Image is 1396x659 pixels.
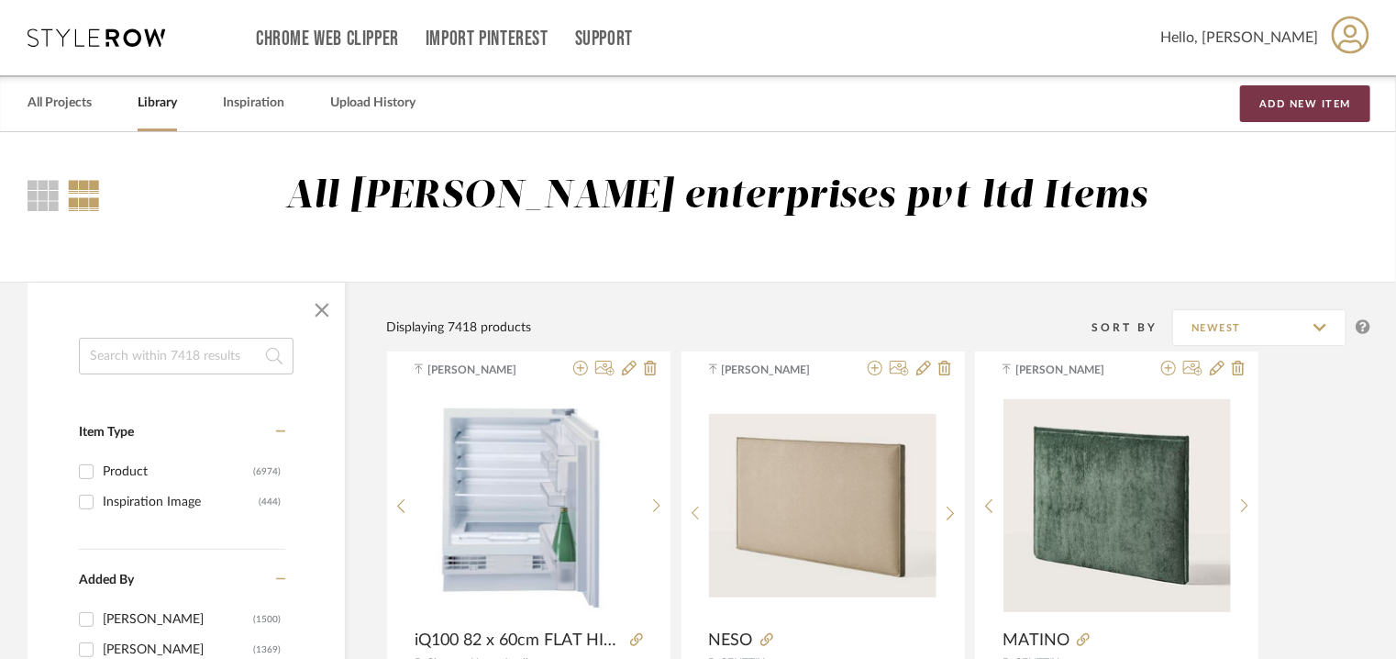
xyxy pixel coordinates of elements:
img: NESO [709,414,936,597]
span: NESO [709,631,753,651]
div: (1500) [253,605,281,634]
a: Inspiration [223,91,284,116]
div: 0 [709,391,936,620]
span: [PERSON_NAME] [427,362,543,378]
button: Add New Item [1240,85,1370,122]
a: Support [575,31,633,47]
span: Item Type [79,426,134,439]
a: Upload History [330,91,415,116]
div: Product [103,457,253,486]
span: Hello, [PERSON_NAME] [1160,27,1318,49]
span: MATINO [1003,631,1069,651]
input: Search within 7418 results [79,338,294,374]
span: [PERSON_NAME] [722,362,837,378]
div: Sort By [1091,318,1172,337]
div: (6974) [253,457,281,486]
img: MATINO [1003,399,1231,611]
img: iQ100 82 x 60cm FLAT HINGE KU15RA50I [415,394,643,618]
div: (444) [259,487,281,517]
button: Close [304,292,340,329]
a: Import Pinterest [426,31,548,47]
span: [PERSON_NAME] [1015,362,1131,378]
div: Inspiration Image [103,487,259,517]
a: Chrome Web Clipper [256,31,399,47]
div: All [PERSON_NAME] enterprises pvt ltd Items [285,173,1148,220]
span: iQ100 82 x 60cm FLAT HINGE KU15RA50I [415,631,623,651]
div: [PERSON_NAME] [103,605,253,634]
span: Added By [79,574,134,586]
div: Displaying 7418 products [386,318,531,338]
a: All Projects [28,91,92,116]
a: Library [138,91,177,116]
